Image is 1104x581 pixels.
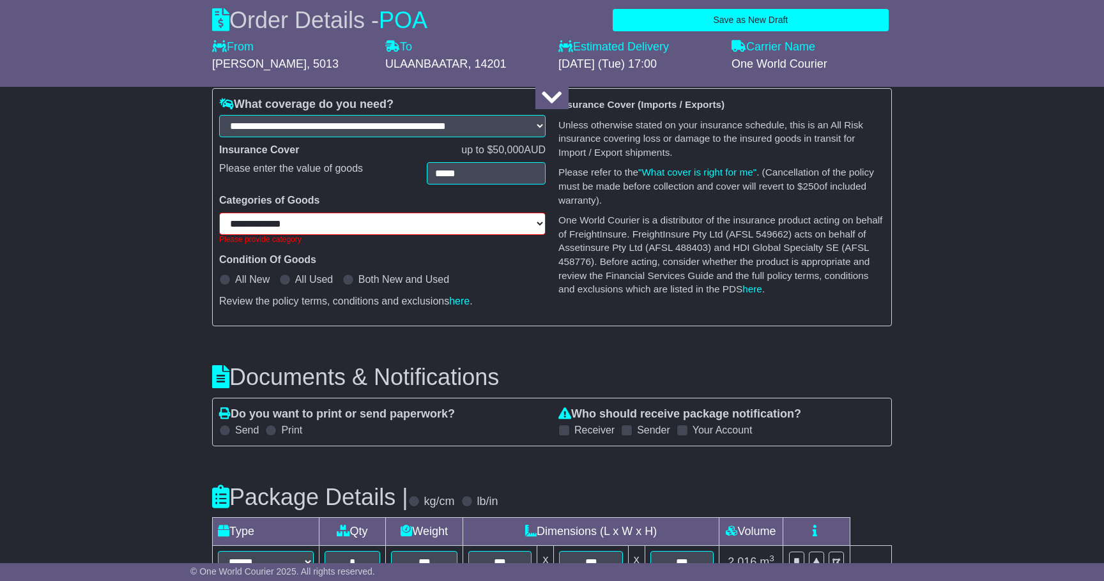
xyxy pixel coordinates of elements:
[693,424,753,436] label: Your Account
[385,40,412,54] label: To
[385,518,463,546] td: Weight
[628,546,645,579] td: x
[212,6,427,34] div: Order Details -
[307,57,339,70] span: , 5013
[212,485,408,510] h3: Package Details |
[219,195,319,206] b: Categories of Goods
[295,273,333,285] label: All Used
[558,119,863,158] small: Unless otherwise stated on your insurance schedule, this is an All Risk insurance covering loss o...
[212,57,307,70] span: [PERSON_NAME]
[558,40,719,54] label: Estimated Delivery
[732,57,892,72] div: One World Courier
[558,407,801,421] label: Who should receive package notification?
[493,144,524,155] span: 50,000
[468,57,506,70] span: , 14201
[455,144,552,156] div: up to $ AUD
[424,495,455,509] label: kg/cm
[719,518,783,546] td: Volume
[732,40,815,54] label: Carrier Name
[212,40,254,54] label: From
[803,181,820,192] span: 250
[219,295,546,307] div: Review the policy terms, conditions and exclusions .
[319,518,386,546] td: Qty
[219,144,299,155] b: Insurance Cover
[219,254,316,265] b: Condition Of Goods
[637,424,670,436] label: Sender
[742,283,762,294] a: here
[219,407,455,421] label: Do you want to print or send paperwork?
[219,235,546,244] span: Please provide category
[281,424,302,436] label: Print
[638,167,756,177] a: "What cover is right for me"
[385,57,468,70] span: ULAANBAATAR
[574,424,615,436] label: Receiver
[449,296,470,306] a: here
[613,9,889,31] button: Save as New Draft
[213,162,420,185] div: Please enter the value of goods
[728,555,756,568] span: 2.016
[477,495,498,509] label: lb/in
[235,424,259,436] label: Send
[558,57,719,72] div: [DATE] (Tue) 17:00
[358,273,449,285] label: Both New and Used
[558,215,882,294] small: One World Courier is a distributor of the insurance product acting on behalf of FreightInsure. Fr...
[558,167,874,205] small: Please refer to the . (Cancellation of the policy must be made before collection and cover will r...
[463,518,719,546] td: Dimensions (L x W x H)
[760,555,774,568] span: m
[219,98,394,112] label: What coverage do you need?
[235,273,270,285] label: All New
[212,365,892,390] h3: Documents & Notifications
[213,518,319,546] td: Type
[379,7,427,33] span: POA
[190,566,375,577] span: © One World Courier 2025. All rights reserved.
[769,554,774,563] sup: 3
[537,546,554,579] td: x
